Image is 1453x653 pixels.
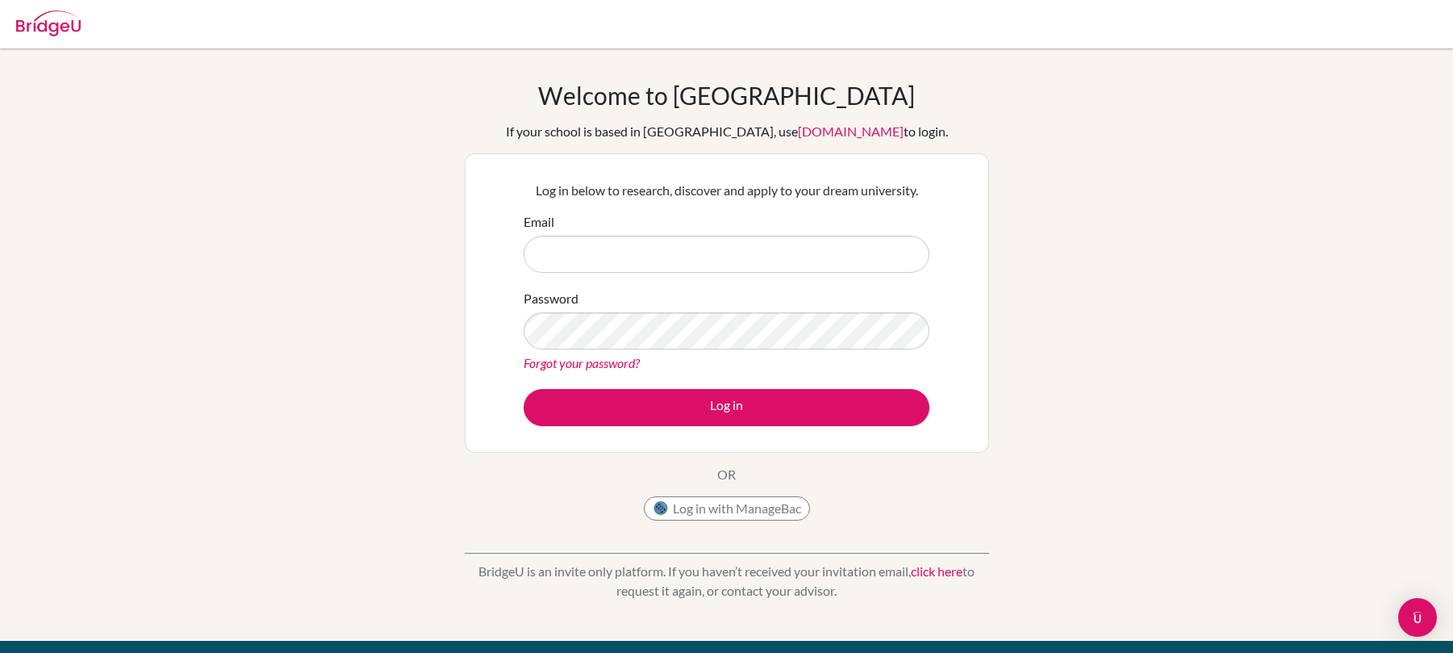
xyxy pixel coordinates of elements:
[465,562,989,601] p: BridgeU is an invite only platform. If you haven’t received your invitation email, to request it ...
[538,81,915,110] h1: Welcome to [GEOGRAPHIC_DATA]
[524,289,578,308] label: Password
[644,496,810,521] button: Log in with ManageBac
[524,355,640,370] a: Forgot your password?
[16,10,81,36] img: Bridge-U
[524,212,554,232] label: Email
[524,389,929,426] button: Log in
[1398,598,1437,637] div: Open Intercom Messenger
[717,465,736,484] p: OR
[524,181,929,200] p: Log in below to research, discover and apply to your dream university.
[911,563,962,579] a: click here
[506,122,948,141] div: If your school is based in [GEOGRAPHIC_DATA], use to login.
[798,123,904,139] a: [DOMAIN_NAME]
